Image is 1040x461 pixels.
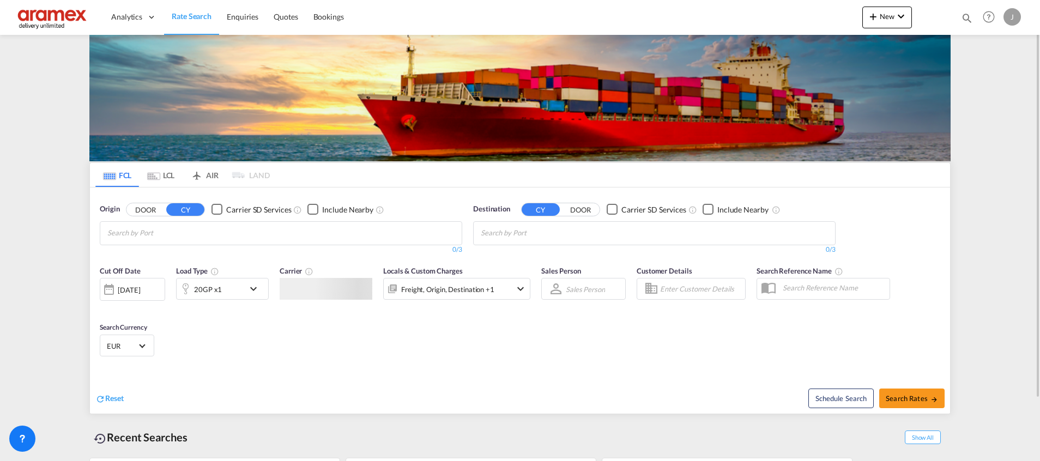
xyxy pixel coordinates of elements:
md-select: Sales Person [565,281,606,297]
span: Quotes [274,12,298,21]
md-icon: Unchecked: Ignores neighbouring ports when fetching rates.Checked : Includes neighbouring ports w... [772,205,781,214]
span: Analytics [111,11,142,22]
span: Reset [105,393,124,403]
md-icon: icon-airplane [190,169,203,177]
md-icon: Unchecked: Ignores neighbouring ports when fetching rates.Checked : Includes neighbouring ports w... [376,205,384,214]
div: J [1003,8,1021,26]
div: 0/3 [473,245,836,254]
md-icon: Unchecked: Search for CY (Container Yard) services for all selected carriers.Checked : Search for... [293,205,302,214]
md-icon: icon-information-outline [210,267,219,276]
md-icon: Unchecked: Search for CY (Container Yard) services for all selected carriers.Checked : Search for... [688,205,697,214]
img: LCL+%26+FCL+BACKGROUND.png [89,35,951,161]
input: Chips input. [481,225,584,242]
span: Enquiries [227,12,258,21]
div: Include Nearby [717,204,769,215]
md-icon: icon-backup-restore [94,432,107,445]
button: Search Ratesicon-arrow-right [879,389,945,408]
div: 20GP x1 [194,282,222,297]
md-icon: icon-chevron-down [247,282,265,295]
md-checkbox: Checkbox No Ink [703,204,769,215]
button: icon-plus 400-fgNewicon-chevron-down [862,7,912,28]
input: Chips input. [107,225,211,242]
md-icon: icon-plus 400-fg [867,10,880,23]
input: Enter Customer Details [660,281,742,297]
md-icon: icon-refresh [95,394,105,404]
div: [DATE] [118,285,140,295]
md-icon: icon-arrow-right [930,396,938,403]
span: Customer Details [637,266,692,275]
div: Recent Searches [89,425,192,450]
span: Carrier [280,266,313,275]
div: Help [979,8,1003,27]
span: Search Rates [886,394,938,403]
md-checkbox: Checkbox No Ink [607,204,686,215]
md-icon: The selected Trucker/Carrierwill be displayed in the rate results If the rates are from another f... [305,267,313,276]
span: Locals & Custom Charges [383,266,463,275]
span: EUR [107,341,137,351]
span: Sales Person [541,266,581,275]
md-tab-item: FCL [95,163,139,187]
md-icon: icon-chevron-down [894,10,908,23]
div: OriginDOOR CY Checkbox No InkUnchecked: Search for CY (Container Yard) services for all selected ... [90,187,950,414]
button: CY [166,203,204,216]
span: Show All [905,430,941,444]
button: CY [522,203,560,216]
span: Search Currency [100,323,147,331]
md-select: Select Currency: € EUREuro [106,338,148,354]
button: DOOR [561,203,600,216]
md-chips-wrap: Chips container with autocompletion. Enter the text area, type text to search, and then use the u... [479,222,589,242]
span: Origin [100,204,119,215]
span: Help [979,8,998,26]
div: 20GP x1icon-chevron-down [176,278,269,300]
md-checkbox: Checkbox No Ink [211,204,291,215]
div: 0/3 [100,245,462,254]
span: Load Type [176,266,219,275]
div: icon-magnify [961,12,973,28]
span: Bookings [313,12,344,21]
span: Destination [473,204,510,215]
md-tab-item: LCL [139,163,183,187]
md-tab-item: AIR [183,163,226,187]
input: Search Reference Name [777,280,890,296]
div: Carrier SD Services [621,204,686,215]
span: Rate Search [172,11,211,21]
img: dca169e0c7e311edbe1137055cab269e.png [16,5,90,29]
div: Freight Origin Destination Factory Stuffingicon-chevron-down [383,278,530,300]
md-chips-wrap: Chips container with autocompletion. Enter the text area, type text to search, and then use the u... [106,222,215,242]
md-pagination-wrapper: Use the left and right arrow keys to navigate between tabs [95,163,270,187]
div: Freight Origin Destination Factory Stuffing [401,282,494,297]
button: DOOR [126,203,165,216]
button: Note: By default Schedule search will only considerorigin ports, destination ports and cut off da... [808,389,874,408]
span: New [867,12,908,21]
span: Search Reference Name [757,266,843,275]
md-icon: icon-chevron-down [514,282,527,295]
span: Cut Off Date [100,266,141,275]
md-checkbox: Checkbox No Ink [307,204,373,215]
div: icon-refreshReset [95,393,124,405]
div: [DATE] [100,278,165,301]
md-icon: Your search will be saved by the below given name [835,267,843,276]
md-icon: icon-magnify [961,12,973,24]
div: Carrier SD Services [226,204,291,215]
div: Include Nearby [322,204,373,215]
md-datepicker: Select [100,300,108,314]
